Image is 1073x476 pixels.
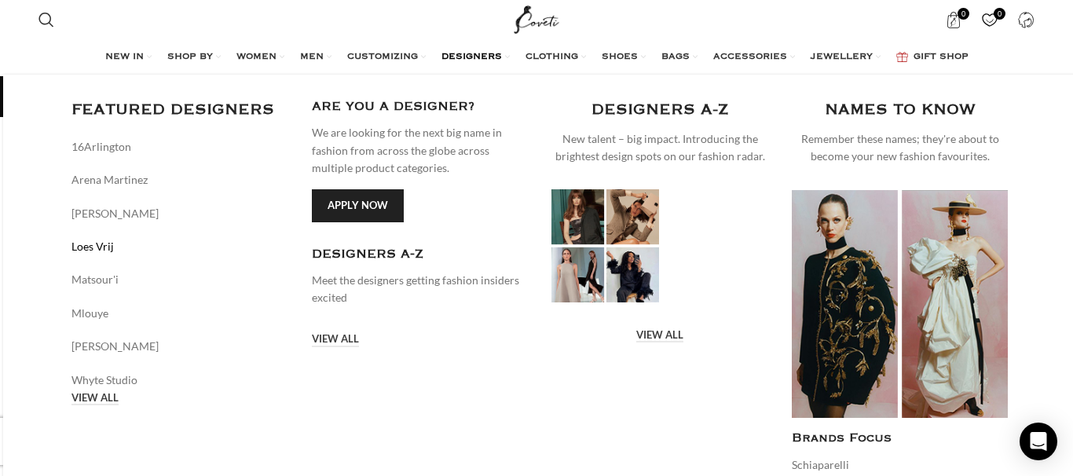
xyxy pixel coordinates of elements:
a: Arena Martinez [71,171,288,189]
span: DESIGNERS [441,51,502,64]
a: [PERSON_NAME] [71,205,288,222]
a: Site logo [511,12,563,25]
span: ACCESSORIES [713,51,787,64]
div: Remember these names; they're about to become your new fashion favourites. [792,130,1009,166]
div: Main navigation [31,42,1042,73]
a: Apply now [312,189,404,222]
a: Whyte Studio [71,372,288,389]
a: Matsour'i [71,271,288,288]
p: We are looking for the next big name in fashion from across the globe across multiple product cat... [312,124,529,177]
a: VIEW ALL [636,329,683,343]
h4: NAMES TO KNOW [825,98,976,123]
a: MEN [300,42,331,73]
span: 0 [994,8,1005,20]
h3: FEATURED DESIGNERS [71,98,288,123]
div: Open Intercom Messenger [1020,423,1057,460]
span: CLOTHING [526,51,578,64]
div: My Wishlist [974,4,1006,35]
span: WOMEN [236,51,276,64]
a: DESIGNERS [441,42,510,73]
img: luxury dresses schiaparelli Designers [792,189,1009,419]
a: WOMEN [236,42,284,73]
a: Infobox link [312,246,529,307]
a: NEW IN [105,42,152,73]
a: VIEW ALL [312,333,359,347]
span: SHOES [602,51,638,64]
a: 16Arlington [71,138,288,156]
a: Loes Vrij [71,238,288,255]
span: NEW IN [105,51,144,64]
p: Schiaparelli [792,456,1009,474]
a: Mlouye [71,305,288,322]
a: GIFT SHOP [896,42,969,73]
a: [PERSON_NAME] [71,338,288,355]
a: ACCESSORIES [713,42,795,73]
span: 0 [958,8,969,20]
a: SHOP BY [167,42,221,73]
img: Luxury dresses Designers Coveti [551,189,659,302]
span: CUSTOMIZING [347,51,418,64]
span: SHOP BY [167,51,213,64]
img: GiftBag [896,52,908,62]
h4: Brands Focus [792,430,1009,448]
a: SHOES [602,42,646,73]
h4: ARE YOU A DESIGNER? [312,98,529,116]
a: JEWELLERY [811,42,881,73]
span: GIFT SHOP [914,51,969,64]
a: BAGS [661,42,698,73]
a: 0 [974,4,1006,35]
span: JEWELLERY [811,51,873,64]
span: MEN [300,51,324,64]
a: Search [31,4,62,35]
a: CUSTOMIZING [347,42,426,73]
a: 0 [938,4,970,35]
span: BAGS [661,51,690,64]
a: VIEW ALL [71,392,119,406]
a: CLOTHING [526,42,586,73]
h4: DESIGNERS A-Z [591,98,728,123]
div: New talent – big impact. Introducing the brightest design spots on our fashion radar. [551,130,768,166]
